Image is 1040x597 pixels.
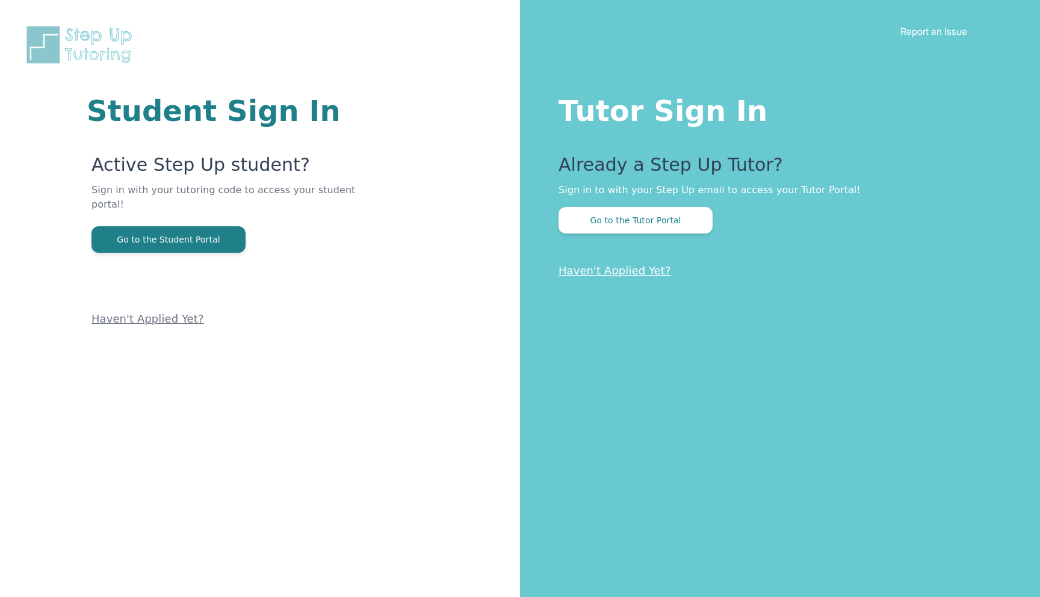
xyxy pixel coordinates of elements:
[87,96,376,125] h1: Student Sign In
[559,154,992,183] p: Already a Step Up Tutor?
[91,154,376,183] p: Active Step Up student?
[91,234,246,245] a: Go to the Student Portal
[900,25,967,37] a: Report an Issue
[559,183,992,197] p: Sign in to with your Step Up email to access your Tutor Portal!
[91,226,246,253] button: Go to the Student Portal
[559,264,671,277] a: Haven't Applied Yet?
[24,24,140,66] img: Step Up Tutoring horizontal logo
[91,312,204,325] a: Haven't Applied Yet?
[559,207,713,234] button: Go to the Tutor Portal
[91,183,376,226] p: Sign in with your tutoring code to access your student portal!
[559,214,713,226] a: Go to the Tutor Portal
[559,91,992,125] h1: Tutor Sign In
